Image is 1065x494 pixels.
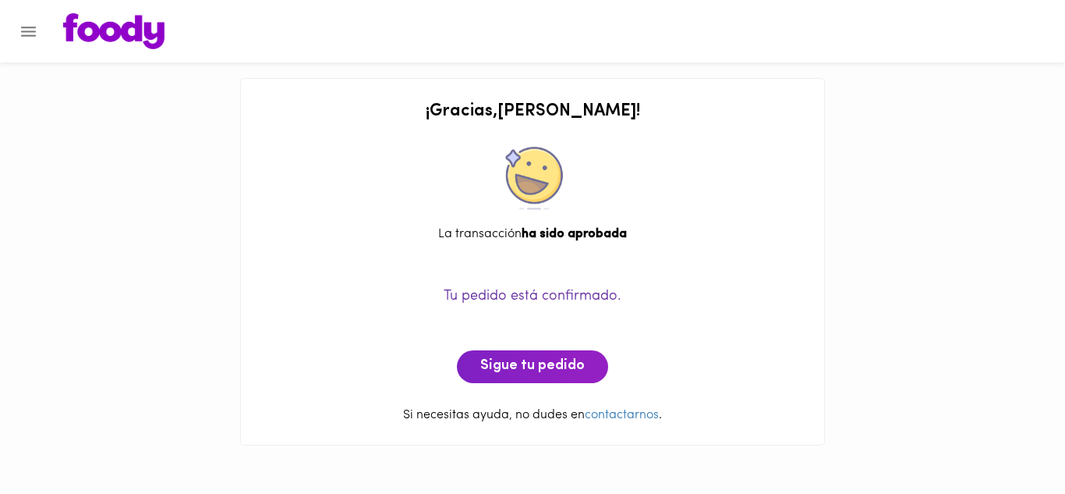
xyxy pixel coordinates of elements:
span: Tu pedido está confirmado. [444,290,621,304]
img: approved.png [501,147,564,210]
p: Si necesitas ayuda, no dudes en . [257,407,808,425]
b: ha sido aprobada [522,228,627,240]
div: La transacción [257,226,808,243]
button: Sigue tu pedido [457,350,608,383]
img: logo.png [63,13,165,49]
iframe: Messagebird Livechat Widget [975,403,1049,478]
button: Menu [9,12,48,51]
span: Sigue tu pedido [480,358,585,375]
a: contactarnos [585,409,659,421]
h2: ¡ Gracias , [PERSON_NAME] ! [257,102,808,121]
